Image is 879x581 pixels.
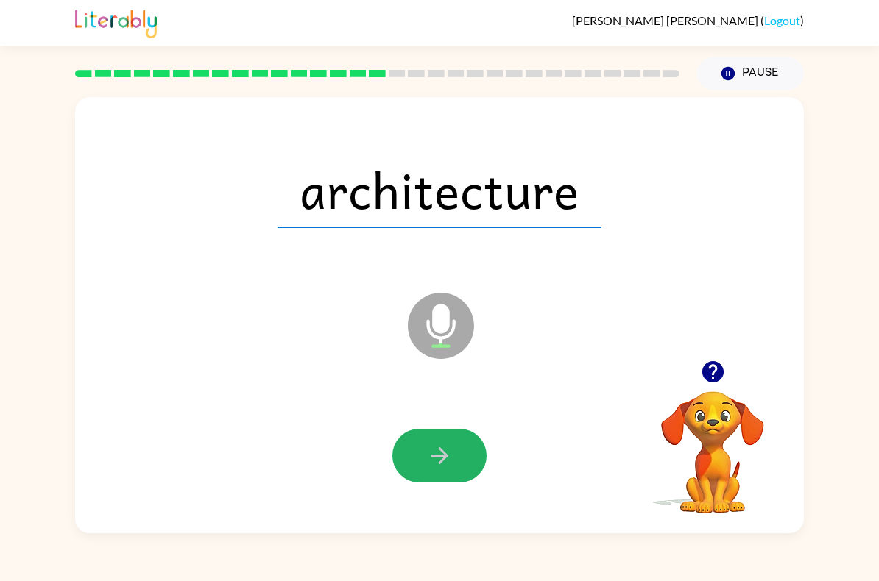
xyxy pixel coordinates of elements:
[278,152,601,228] span: architecture
[572,13,804,27] div: ( )
[75,6,157,38] img: Literably
[572,13,760,27] span: [PERSON_NAME] [PERSON_NAME]
[764,13,800,27] a: Logout
[697,57,804,90] button: Pause
[639,368,786,516] video: Your browser must support playing .mp4 files to use Literably. Please try using another browser.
